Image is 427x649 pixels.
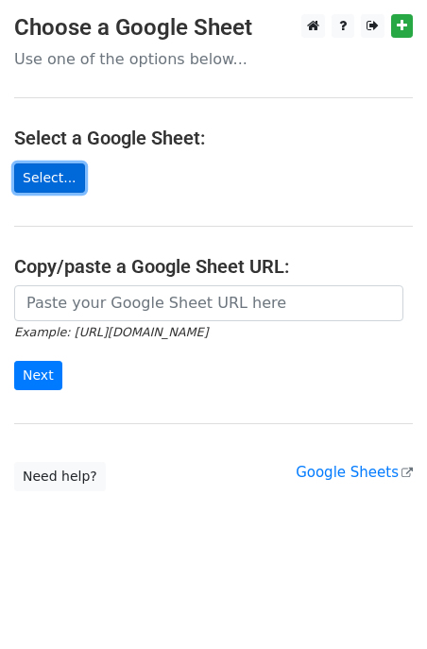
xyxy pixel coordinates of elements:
[14,325,208,339] small: Example: [URL][DOMAIN_NAME]
[14,285,403,321] input: Paste your Google Sheet URL here
[14,462,106,491] a: Need help?
[14,163,85,193] a: Select...
[296,464,413,481] a: Google Sheets
[14,255,413,278] h4: Copy/paste a Google Sheet URL:
[14,361,62,390] input: Next
[14,49,413,69] p: Use one of the options below...
[14,127,413,149] h4: Select a Google Sheet:
[14,14,413,42] h3: Choose a Google Sheet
